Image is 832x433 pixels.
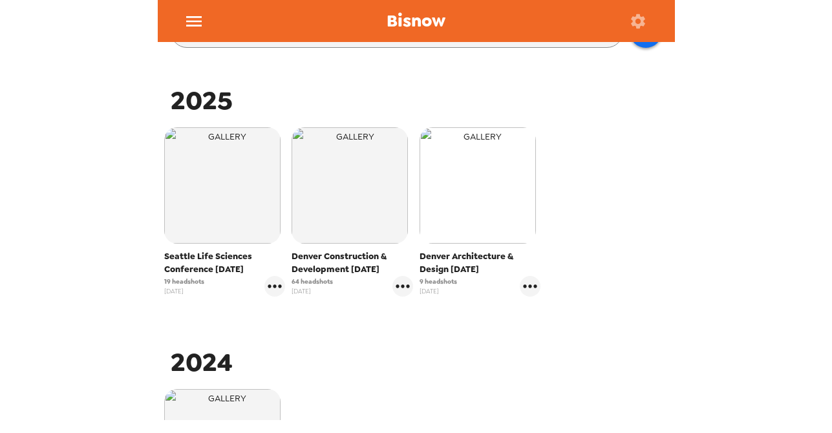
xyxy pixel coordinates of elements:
[420,127,536,244] img: gallery
[164,127,281,244] img: gallery
[292,277,333,286] span: 64 headshots
[264,276,285,297] button: gallery menu
[292,250,413,276] span: Denver Construction & Development [DATE]
[520,276,540,297] button: gallery menu
[171,345,233,379] span: 2024
[420,250,541,276] span: Denver Architecture & Design [DATE]
[164,250,286,276] span: Seattle Life Sciences Conference [DATE]
[387,12,445,30] span: Bisnow
[420,277,457,286] span: 9 headshots
[420,286,457,296] span: [DATE]
[171,83,233,118] span: 2025
[164,277,204,286] span: 19 headshots
[164,286,204,296] span: [DATE]
[292,286,333,296] span: [DATE]
[392,276,413,297] button: gallery menu
[292,127,408,244] img: gallery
